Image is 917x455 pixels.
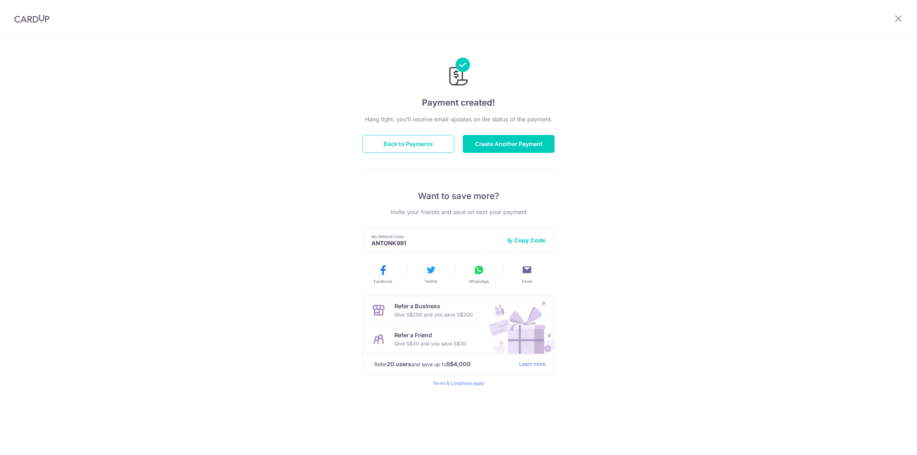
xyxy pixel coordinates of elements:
button: Back to Payments [363,135,454,153]
a: Learn more [519,360,546,369]
button: Create Another Payment [463,135,554,153]
button: Twitter [410,264,452,284]
p: My Referral Code [371,234,501,239]
strong: 20 users [387,360,411,368]
span: Email [522,279,532,284]
img: Payments [447,58,470,88]
p: Want to save more? [363,190,554,202]
img: Refer [482,296,554,354]
p: Refer a Business [394,302,473,310]
iframe: Opens a widget where you can find more information [871,434,910,451]
p: Invite your friends and save on next your payment [363,208,554,216]
img: CardUp [14,14,49,23]
strong: S$4,000 [446,360,471,368]
p: Give S$200 and you save S$200 [394,310,473,319]
p: Refer and save up to [374,360,513,369]
button: Email [506,264,548,284]
p: Hang tight, you’ll receive email updates on the status of the payment. [363,115,554,124]
span: Twitter [424,279,437,284]
p: Give S$30 and you save S$30 [394,339,466,348]
a: Terms & Conditions apply [433,381,484,386]
p: ANTONK991 [371,239,501,247]
p: Refer a Friend [394,331,466,339]
h4: Payment created! [363,96,554,109]
button: WhatsApp [458,264,500,284]
button: Copy Code [507,237,546,244]
span: Facebook [374,279,392,284]
span: WhatsApp [469,279,489,284]
button: Facebook [362,264,404,284]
